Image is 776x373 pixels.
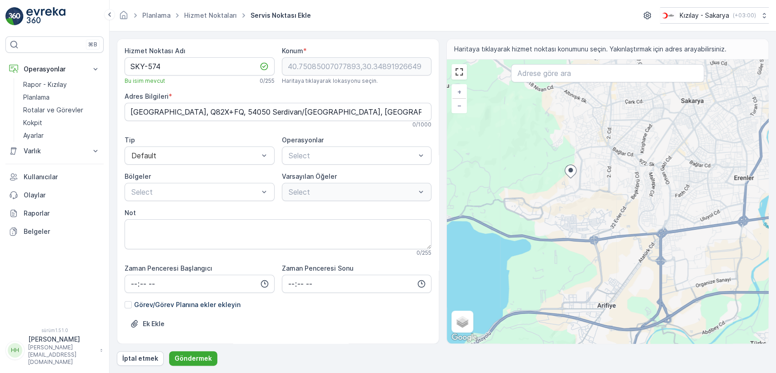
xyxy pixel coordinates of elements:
[282,136,324,144] font: Operasyonlar
[449,332,479,343] a: Bu alanı Google Haritalar'da açın (yeni bir pencere açılır)
[282,172,337,180] font: Varsayılan Öğeler
[5,168,104,186] a: Kullanıcılar
[55,328,68,333] font: 1.51.0
[20,78,104,91] a: Rapor - Kızılay
[680,11,729,19] font: Kızılay - Sakarya
[88,41,97,48] font: ⌘B
[131,186,259,197] p: Select
[125,209,136,217] font: Not
[5,222,104,241] a: Belgeler
[125,77,165,84] font: Bu isim mevcut
[23,81,67,88] font: Rapor - Kızılay
[420,249,422,256] font: /
[5,186,104,204] a: Olaylar
[454,45,726,53] font: Haritaya tıklayarak hizmet noktası konumunu seçin. Yakınlaştırmak için adres arayabilirsiniz.
[733,12,735,19] font: (
[169,351,217,366] button: Göndermek
[418,121,431,128] font: 1000
[175,354,212,362] font: Göndermek
[125,92,169,100] font: Adres Bilgileri
[117,351,164,366] button: İptal etmek
[23,119,42,126] font: Kokpit
[5,7,24,25] img: logo
[282,77,378,84] font: Haritaya tıklayarak lokasyonu seçin.
[24,227,50,235] font: Belgeler
[449,332,479,343] img: Google
[24,191,45,199] font: Olaylar
[660,7,769,24] button: Kızılay - Sakarya(+03:00)
[20,129,104,142] a: Ayarlar
[511,64,704,82] input: Adrese göre ara
[122,354,158,362] font: İptal etmek
[41,328,55,333] font: sürüm
[5,204,104,222] a: Raporlar
[452,65,466,79] a: Tam Ekranı Görüntüle
[422,249,431,256] font: 255
[754,12,756,19] font: )
[5,142,104,160] button: Varlık
[23,131,44,139] font: Ayarlar
[24,173,58,181] font: Kullanıcılar
[23,93,50,101] font: Planlama
[125,317,170,331] button: Dosya Yükle
[250,11,311,19] font: Servis Noktası Ekle
[20,104,104,116] a: Rotalar ve Görevler
[416,121,418,128] font: /
[457,101,462,109] font: −
[452,85,466,99] a: Yakınlaştır
[20,116,104,129] a: Kokpit
[125,264,212,272] font: Zaman Penceresi Başlangıcı
[260,77,263,84] font: 0
[263,77,265,84] font: /
[457,88,461,96] font: +
[412,121,416,128] font: 0
[23,106,83,114] font: Rotalar ve Görevler
[265,77,275,84] font: 255
[20,91,104,104] a: Planlama
[282,47,303,55] font: Konum
[735,12,754,19] font: +03:00
[142,11,170,19] a: Planlama
[452,312,472,332] a: Katmanlar
[5,335,104,366] button: HH[PERSON_NAME][PERSON_NAME][EMAIL_ADDRESS][DOMAIN_NAME]
[416,249,420,256] font: 0
[5,60,104,78] button: Operasyonlar
[125,136,135,144] font: Tip
[289,150,416,161] p: Select
[134,301,240,308] font: Görev/Görev Planına ekler ekleyin
[119,14,129,21] a: Ana sayfa
[24,209,50,217] font: Raporlar
[24,65,65,73] font: Operasyonlar
[184,11,237,19] a: Hizmet Noktaları
[282,264,354,272] font: Zaman Penceresi Sonu
[660,10,676,20] img: k%C4%B1z%C4%B1lay_DTAvauz.png
[143,320,165,328] font: Ek Ekle
[125,172,151,180] font: Bölgeler
[24,147,41,155] font: Varlık
[452,99,466,112] a: Uzaklaştır
[26,7,65,25] img: logo_light-DOdMpM7g.png
[28,335,80,343] font: [PERSON_NAME]
[125,47,185,55] font: Hizmet Noktası Adı
[28,344,76,365] font: [PERSON_NAME][EMAIL_ADDRESS][DOMAIN_NAME]
[11,347,19,353] font: HH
